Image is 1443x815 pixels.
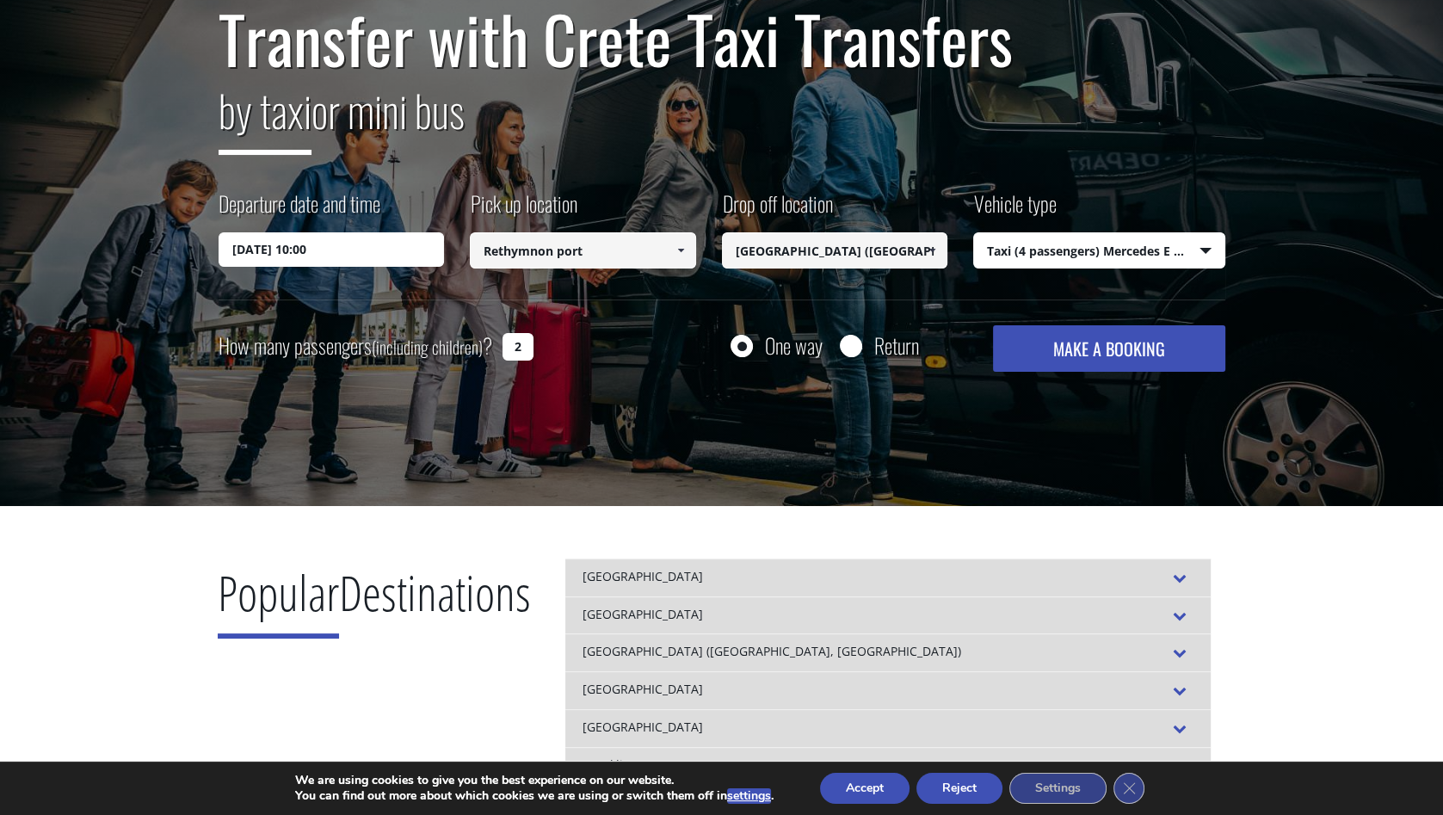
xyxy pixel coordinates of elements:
[218,559,531,651] h2: Destinations
[219,77,311,155] span: by taxi
[765,335,823,356] label: One way
[993,325,1224,372] button: MAKE A BOOKING
[372,334,483,360] small: (including children)
[820,773,910,804] button: Accept
[470,188,577,232] label: Pick up location
[295,788,774,804] p: You can find out more about which cookies we are using or switch them off in .
[565,633,1211,671] div: [GEOGRAPHIC_DATA] ([GEOGRAPHIC_DATA], [GEOGRAPHIC_DATA])
[973,188,1057,232] label: Vehicle type
[874,335,919,356] label: Return
[727,788,771,804] button: settings
[219,188,380,232] label: Departure date and time
[722,232,948,269] input: Select drop-off location
[565,596,1211,634] div: [GEOGRAPHIC_DATA]
[916,773,1002,804] button: Reject
[219,325,492,367] label: How many passengers ?
[722,188,833,232] label: Drop off location
[565,709,1211,747] div: [GEOGRAPHIC_DATA]
[565,747,1211,785] div: Heraklion port
[219,75,1225,168] h2: or mini bus
[565,559,1211,596] div: [GEOGRAPHIC_DATA]
[1113,773,1144,804] button: Close GDPR Cookie Banner
[666,232,694,269] a: Show All Items
[918,232,947,269] a: Show All Items
[218,559,339,639] span: Popular
[565,671,1211,709] div: [GEOGRAPHIC_DATA]
[470,232,696,269] input: Select pickup location
[219,3,1225,75] h1: Transfer with Crete Taxi Transfers
[974,233,1224,269] span: Taxi (4 passengers) Mercedes E Class
[1009,773,1107,804] button: Settings
[295,773,774,788] p: We are using cookies to give you the best experience on our website.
